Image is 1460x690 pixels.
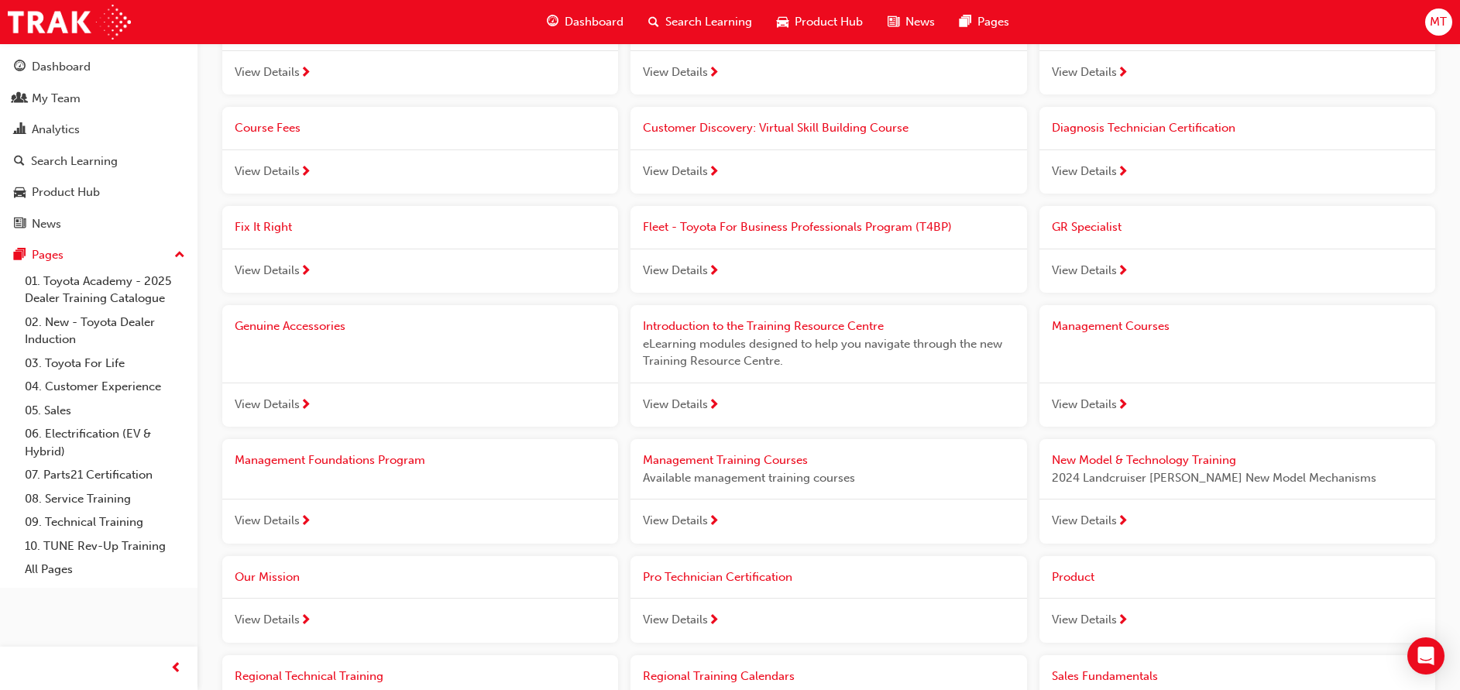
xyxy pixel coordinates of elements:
span: guage-icon [14,60,26,74]
button: Pages [6,241,191,269]
a: Management Foundations ProgramView Details [222,439,618,544]
a: 10. TUNE Rev-Up Training [19,534,191,558]
a: Diagnosis Technician CertificationView Details [1039,107,1435,194]
span: View Details [1052,64,1117,81]
a: search-iconSearch Learning [636,6,764,38]
span: next-icon [1117,166,1128,180]
span: news-icon [14,218,26,232]
span: View Details [1052,262,1117,280]
a: GR SpecialistView Details [1039,206,1435,293]
span: next-icon [1117,614,1128,628]
span: next-icon [708,515,720,529]
span: View Details [1052,396,1117,414]
span: Management Training Courses [643,453,808,467]
div: Product Hub [32,184,100,201]
span: next-icon [300,614,311,628]
span: Introduction to the Training Resource Centre [643,319,884,333]
span: Diagnosis Technician Certification [1052,121,1235,135]
a: Management CoursesView Details [1039,305,1435,427]
span: next-icon [708,166,720,180]
span: next-icon [708,614,720,628]
span: News [905,13,935,31]
a: Pro Technician CertificationView Details [630,556,1026,643]
a: 06. Electrification (EV & Hybrid) [19,422,191,463]
span: next-icon [300,515,311,529]
span: View Details [1052,512,1117,530]
a: Connected ServicesView Details [630,8,1026,94]
a: News [6,210,191,239]
span: pages-icon [960,12,971,32]
div: News [32,215,61,233]
span: Management Courses [1052,319,1170,333]
span: Pages [977,13,1009,31]
a: 01. Toyota Academy - 2025 Dealer Training Catalogue [19,269,191,311]
a: 07. Parts21 Certification [19,463,191,487]
a: Customer Discovery: Virtual Skill Building CourseView Details [630,107,1026,194]
span: GR Specialist [1052,220,1122,234]
img: Trak [8,5,131,39]
a: 02. New - Toyota Dealer Induction [19,311,191,352]
span: Search Learning [665,13,752,31]
span: next-icon [300,67,311,81]
div: Search Learning [31,153,118,170]
span: View Details [643,163,708,180]
a: Management Training CoursesAvailable management training coursesView Details [630,439,1026,544]
span: Regional Training Calendars [643,669,795,683]
span: pages-icon [14,249,26,263]
span: View Details [643,611,708,629]
div: Dashboard [32,58,91,76]
a: Our MissionView Details [222,556,618,643]
span: View Details [1052,163,1117,180]
span: Course Fees [235,121,301,135]
span: View Details [235,163,300,180]
span: View Details [235,262,300,280]
span: Genuine Accessories [235,319,345,333]
a: Fleet - Toyota For Business Professionals Program (T4BP)View Details [630,206,1026,293]
span: next-icon [300,265,311,279]
span: Customer Discovery: Virtual Skill Building Course [643,121,909,135]
a: 09. Technical Training [19,510,191,534]
span: Pro Technician Certification [643,570,792,584]
span: next-icon [300,166,311,180]
a: 08. Service Training [19,487,191,511]
span: Our Mission [235,570,300,584]
button: DashboardMy TeamAnalyticsSearch LearningProduct HubNews [6,50,191,241]
span: Available management training courses [643,469,1014,487]
span: prev-icon [170,659,182,678]
a: guage-iconDashboard [534,6,636,38]
span: View Details [643,262,708,280]
span: View Details [643,64,708,81]
span: Regional Technical Training [235,669,383,683]
a: ProductView Details [1039,556,1435,643]
span: next-icon [708,67,720,81]
div: Analytics [32,121,80,139]
a: Course FeesView Details [222,107,618,194]
a: Analytics [6,115,191,144]
span: search-icon [14,155,25,169]
div: My Team [32,90,81,108]
span: next-icon [708,399,720,413]
span: eLearning modules designed to help you navigate through the new Training Resource Centre. [643,335,1014,370]
div: Pages [32,246,64,264]
span: 2024 Landcruiser [PERSON_NAME] New Model Mechanisms [1052,469,1423,487]
span: car-icon [14,186,26,200]
span: chart-icon [14,123,26,137]
a: Introduction to the Training Resource CentreeLearning modules designed to help you navigate throu... [630,305,1026,427]
span: search-icon [648,12,659,32]
a: Search Learning [6,147,191,176]
a: Product Hub [6,178,191,207]
span: MT [1430,13,1447,31]
span: Fix It Right [235,220,292,234]
span: New Model & Technology Training [1052,453,1236,467]
span: View Details [643,512,708,530]
span: next-icon [1117,265,1128,279]
span: View Details [643,396,708,414]
span: next-icon [1117,515,1128,529]
span: people-icon [14,92,26,106]
span: View Details [235,396,300,414]
a: All Pages [19,558,191,582]
span: View Details [235,64,300,81]
span: View Details [235,512,300,530]
span: next-icon [1117,67,1128,81]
